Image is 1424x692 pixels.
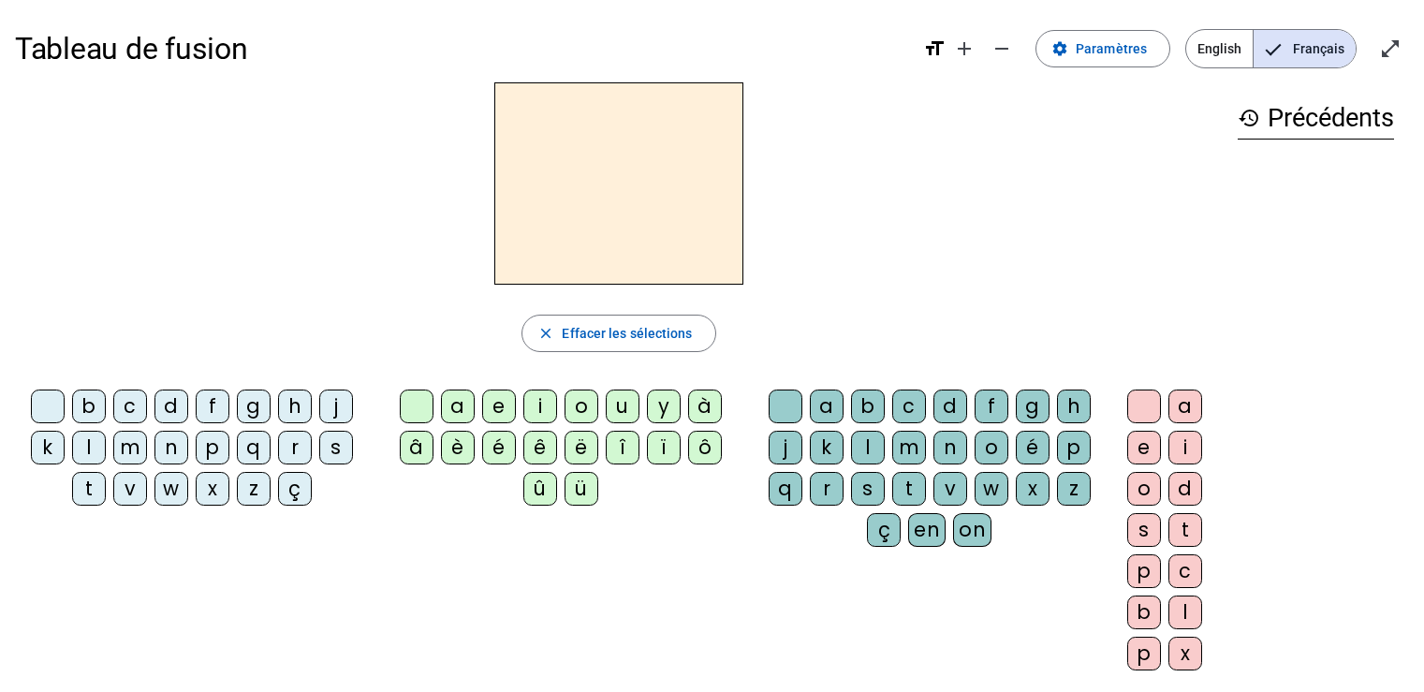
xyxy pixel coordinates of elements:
span: Français [1254,30,1356,67]
button: Effacer les sélections [521,315,715,352]
div: p [1127,554,1161,588]
h3: Précédents [1238,97,1394,140]
div: ê [523,431,557,464]
div: r [278,431,312,464]
mat-icon: settings [1051,40,1068,57]
div: r [810,472,844,506]
span: English [1186,30,1253,67]
div: a [810,390,844,423]
div: o [565,390,598,423]
div: a [1168,390,1202,423]
div: b [1127,596,1161,629]
button: Entrer en plein écran [1372,30,1409,67]
div: h [1057,390,1091,423]
div: i [1168,431,1202,464]
div: en [908,513,946,547]
div: ë [565,431,598,464]
div: à [688,390,722,423]
div: û [523,472,557,506]
div: e [1127,431,1161,464]
div: s [851,472,885,506]
span: Effacer les sélections [562,322,692,345]
div: è [441,431,475,464]
div: ô [688,431,722,464]
div: t [72,472,106,506]
button: Augmenter la taille de la police [946,30,983,67]
div: g [237,390,271,423]
div: î [606,431,639,464]
div: k [31,431,65,464]
div: ï [647,431,681,464]
mat-icon: history [1238,107,1260,129]
div: d [1168,472,1202,506]
div: â [400,431,433,464]
div: é [1016,431,1050,464]
div: z [237,472,271,506]
div: x [1168,637,1202,670]
div: i [523,390,557,423]
button: Diminuer la taille de la police [983,30,1020,67]
div: t [892,472,926,506]
div: d [933,390,967,423]
div: t [1168,513,1202,547]
div: b [851,390,885,423]
div: ü [565,472,598,506]
div: g [1016,390,1050,423]
div: f [196,390,229,423]
div: n [933,431,967,464]
div: ç [867,513,901,547]
div: j [769,431,802,464]
span: Paramètres [1076,37,1147,60]
div: v [933,472,967,506]
h1: Tableau de fusion [15,19,908,79]
div: w [154,472,188,506]
div: l [851,431,885,464]
div: m [113,431,147,464]
button: Paramètres [1035,30,1170,67]
div: y [647,390,681,423]
div: u [606,390,639,423]
div: d [154,390,188,423]
div: l [1168,596,1202,629]
div: p [1057,431,1091,464]
div: j [319,390,353,423]
div: o [975,431,1008,464]
div: p [196,431,229,464]
div: w [975,472,1008,506]
mat-icon: open_in_full [1379,37,1402,60]
div: c [113,390,147,423]
div: a [441,390,475,423]
div: q [237,431,271,464]
div: k [810,431,844,464]
mat-icon: remove [991,37,1013,60]
div: s [319,431,353,464]
div: o [1127,472,1161,506]
div: v [113,472,147,506]
mat-icon: format_size [923,37,946,60]
div: l [72,431,106,464]
div: h [278,390,312,423]
div: q [769,472,802,506]
mat-icon: add [953,37,976,60]
div: m [892,431,926,464]
div: n [154,431,188,464]
div: b [72,390,106,423]
div: x [1016,472,1050,506]
div: s [1127,513,1161,547]
div: c [892,390,926,423]
div: x [196,472,229,506]
div: c [1168,554,1202,588]
div: p [1127,637,1161,670]
div: on [953,513,991,547]
div: f [975,390,1008,423]
div: z [1057,472,1091,506]
div: ç [278,472,312,506]
div: é [482,431,516,464]
mat-icon: close [537,325,554,342]
mat-button-toggle-group: Language selection [1185,29,1357,68]
div: e [482,390,516,423]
